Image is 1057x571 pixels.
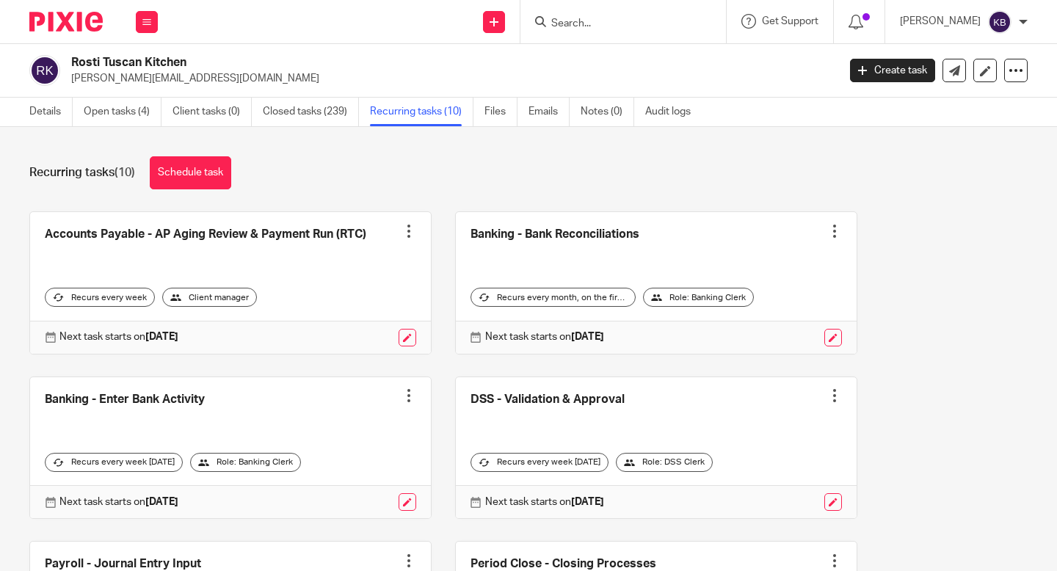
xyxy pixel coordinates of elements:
[145,497,178,507] strong: [DATE]
[484,98,517,126] a: Files
[643,288,754,307] div: Role: Banking Clerk
[145,332,178,342] strong: [DATE]
[162,288,257,307] div: Client manager
[263,98,359,126] a: Closed tasks (239)
[485,330,604,344] p: Next task starts on
[190,453,301,472] div: Role: Banking Clerk
[762,16,818,26] span: Get Support
[471,453,609,472] div: Recurs every week [DATE]
[370,98,473,126] a: Recurring tasks (10)
[29,12,103,32] img: Pixie
[581,98,634,126] a: Notes (0)
[29,55,60,86] img: svg%3E
[850,59,935,82] a: Create task
[45,288,155,307] div: Recurs every week
[571,497,604,507] strong: [DATE]
[616,453,713,472] div: Role: DSS Clerk
[71,71,828,86] p: [PERSON_NAME][EMAIL_ADDRESS][DOMAIN_NAME]
[45,453,183,472] div: Recurs every week [DATE]
[71,55,677,70] h2: Rosti Tuscan Kitchen
[528,98,570,126] a: Emails
[172,98,252,126] a: Client tasks (0)
[84,98,161,126] a: Open tasks (4)
[645,98,702,126] a: Audit logs
[485,495,604,509] p: Next task starts on
[29,165,135,181] h1: Recurring tasks
[988,10,1011,34] img: svg%3E
[471,288,636,307] div: Recurs every month, on the first workday
[150,156,231,189] a: Schedule task
[550,18,682,31] input: Search
[900,14,981,29] p: [PERSON_NAME]
[29,98,73,126] a: Details
[571,332,604,342] strong: [DATE]
[59,330,178,344] p: Next task starts on
[115,167,135,178] span: (10)
[59,495,178,509] p: Next task starts on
